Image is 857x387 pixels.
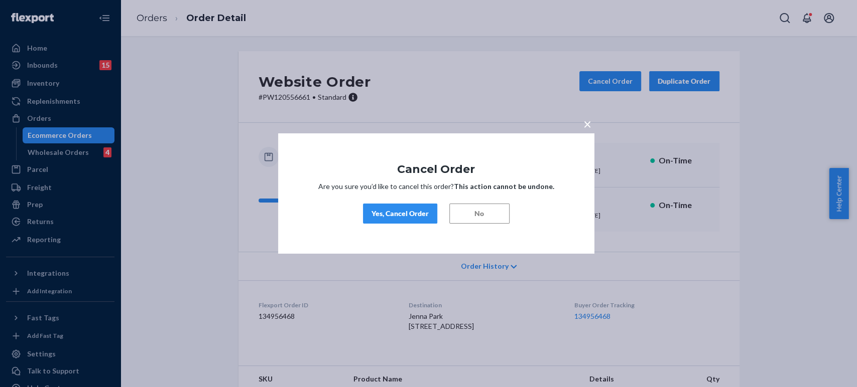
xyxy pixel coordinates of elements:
p: Are you sure you’d like to cancel this order? [308,181,564,191]
button: No [449,204,510,224]
strong: This action cannot be undone. [454,182,554,190]
h1: Cancel Order [308,163,564,175]
span: × [583,115,591,132]
div: Yes, Cancel Order [372,209,429,219]
button: Yes, Cancel Order [363,204,437,224]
